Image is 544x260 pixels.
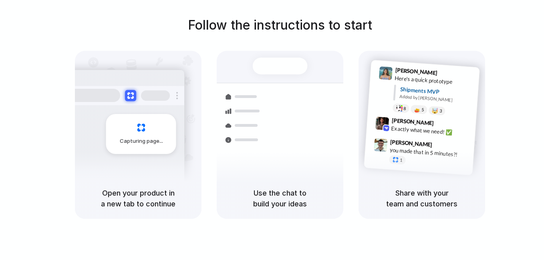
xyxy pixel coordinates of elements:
[120,137,164,145] span: Capturing page
[435,141,451,151] span: 9:47 AM
[395,74,475,87] div: Here's a quick prototype
[436,120,453,129] span: 9:42 AM
[400,85,474,98] div: Shipments MVP
[391,124,471,138] div: Exactly what we need! ✅
[403,106,406,110] span: 8
[226,188,334,209] h5: Use the chat to build your ideas
[391,116,434,127] span: [PERSON_NAME]
[368,188,475,209] h5: Share with your team and customers
[440,69,456,79] span: 9:41 AM
[85,188,192,209] h5: Open your product in a new tab to continue
[395,66,437,77] span: [PERSON_NAME]
[439,108,442,113] span: 3
[390,137,433,149] span: [PERSON_NAME]
[399,93,473,104] div: Added by [PERSON_NAME]
[432,108,439,114] div: 🤯
[400,158,403,162] span: 1
[389,146,469,159] div: you made that in 5 minutes?!
[421,107,424,112] span: 5
[188,16,372,35] h1: Follow the instructions to start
